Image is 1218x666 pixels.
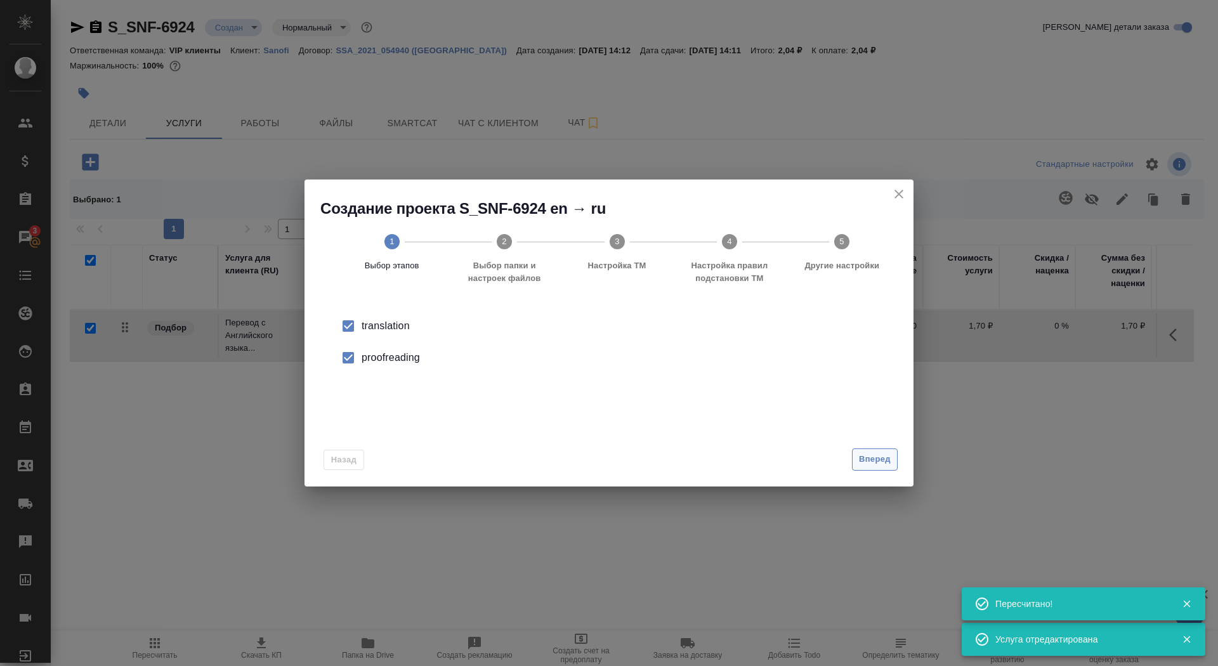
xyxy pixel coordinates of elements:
[390,237,394,246] text: 1
[362,350,883,365] div: proofreading
[320,199,913,219] h2: Создание проекта S_SNF-6924 en → ru
[1174,634,1200,645] button: Закрыть
[678,259,780,285] span: Настройка правил подстановки TM
[859,452,891,467] span: Вперед
[362,318,883,334] div: translation
[566,259,668,272] span: Настройка ТМ
[615,237,619,246] text: 3
[995,597,1163,610] div: Пересчитано!
[852,448,898,471] button: Вперед
[840,237,844,246] text: 5
[727,237,731,246] text: 4
[453,259,555,285] span: Выбор папки и настроек файлов
[341,259,443,272] span: Выбор этапов
[1174,598,1200,610] button: Закрыть
[995,633,1163,646] div: Услуга отредактирована
[889,185,908,204] button: close
[502,237,506,246] text: 2
[791,259,893,272] span: Другие настройки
